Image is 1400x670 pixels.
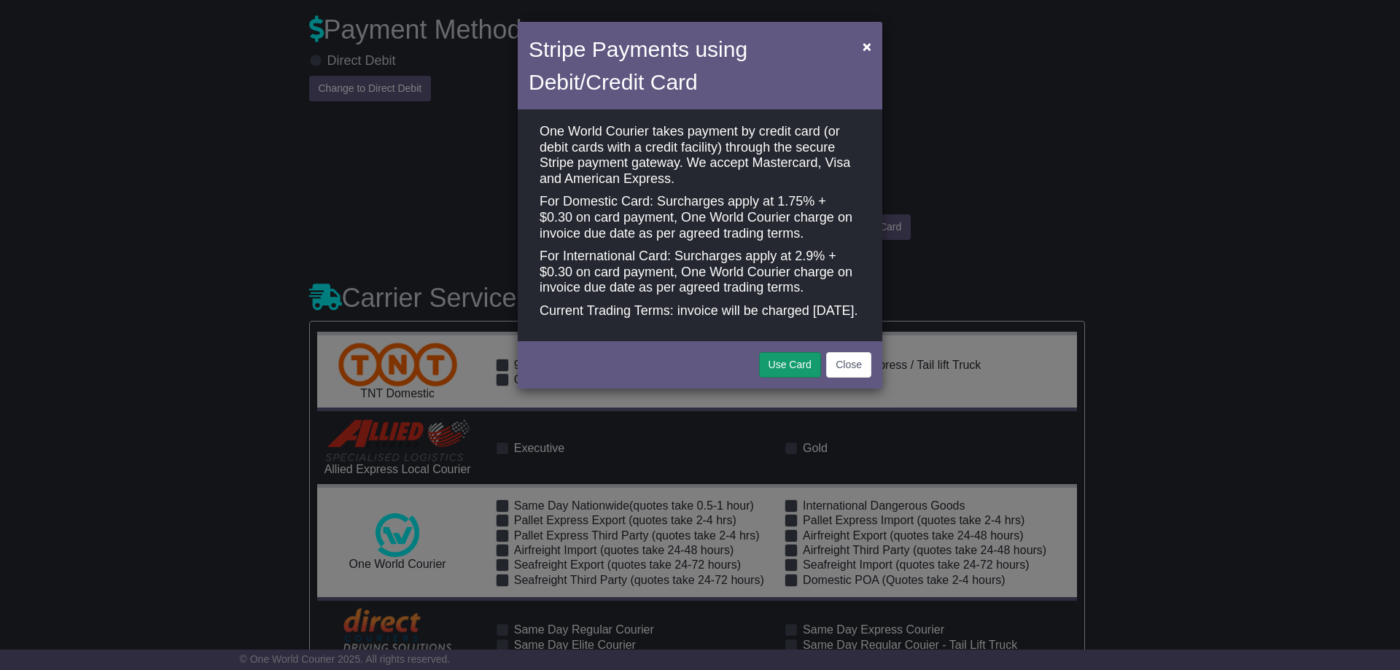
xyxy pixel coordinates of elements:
p: One World Courier takes payment by credit card (or debit cards with a credit facility) through th... [540,124,860,187]
h4: Stripe Payments using Debit/Credit Card [529,33,855,98]
p: For International Card: Surcharges apply at 2.9% + $0.30 on card payment, One World Courier charg... [540,249,860,296]
button: Close [826,352,871,378]
span: Current Trading Terms: invoice will be charged [DATE]. [540,303,858,318]
button: Use Card [759,352,821,378]
p: For Domestic Card: Surcharges apply at 1.75% + $0.30 on card payment, One World Courier charge on... [540,194,860,241]
span: × [863,38,871,55]
button: Close [855,31,879,61]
